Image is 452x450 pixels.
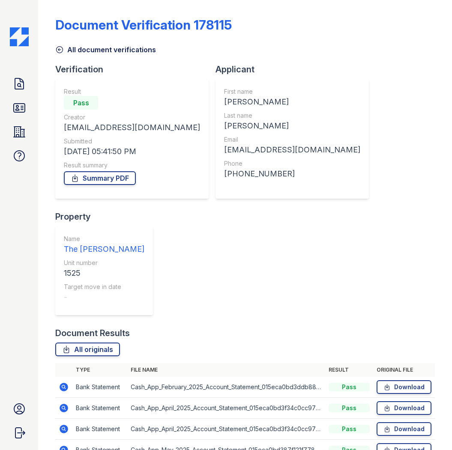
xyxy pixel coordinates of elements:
div: 1525 [64,267,144,279]
div: Target move in date [64,283,144,291]
a: Summary PDF [64,171,136,185]
div: Pass [329,383,370,391]
div: Creator [64,113,200,122]
a: All document verifications [55,45,156,55]
div: First name [224,87,360,96]
div: [EMAIL_ADDRESS][DOMAIN_NAME] [224,144,360,156]
div: Document Results [55,327,130,339]
th: File name [127,363,325,377]
td: Cash_App_April_2025_Account_Statement_015eca0bd3f34c0cc978960f5b3df368454222965263031df231662599a... [127,419,325,440]
th: Type [72,363,127,377]
div: Last name [224,111,360,120]
div: Result summary [64,161,200,170]
th: Result [325,363,373,377]
div: [EMAIL_ADDRESS][DOMAIN_NAME] [64,122,200,134]
td: Cash_App_April_2025_Account_Statement_015eca0bd3f34c0cc978960f5b3df368454222965263031df231662599a... [127,398,325,419]
div: - [64,291,144,303]
a: Download [377,422,431,436]
div: Result [64,87,200,96]
div: Verification [55,63,216,75]
div: Pass [64,96,98,110]
th: Original file [373,363,435,377]
div: Property [55,211,160,223]
div: Pass [329,404,370,412]
div: Email [224,135,360,144]
div: Document Verification 178115 [55,17,232,33]
div: The [PERSON_NAME] [64,243,144,255]
div: Phone [224,159,360,168]
a: All originals [55,343,120,356]
div: Submitted [64,137,200,146]
div: Name [64,235,144,243]
div: [PERSON_NAME] [224,96,360,108]
div: Pass [329,425,370,433]
div: [PERSON_NAME] [224,120,360,132]
td: Bank Statement [72,419,127,440]
a: Name The [PERSON_NAME] [64,235,144,255]
div: [DATE] 05:41:50 PM [64,146,200,158]
td: Cash_App_February_2025_Account_Statement_015eca0bd3ddb882f1169d31bee62fd8bc2f8bf8137c22d1dbdb22e1... [127,377,325,398]
div: [PHONE_NUMBER] [224,168,360,180]
a: Download [377,401,431,415]
div: Applicant [216,63,376,75]
img: CE_Icon_Blue-c292c112584629df590d857e76928e9f676e5b41ef8f769ba2f05ee15b207248.png [10,27,29,46]
iframe: chat widget [416,416,443,441]
td: Bank Statement [72,377,127,398]
td: Bank Statement [72,398,127,419]
div: Unit number [64,259,144,267]
a: Download [377,380,431,394]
